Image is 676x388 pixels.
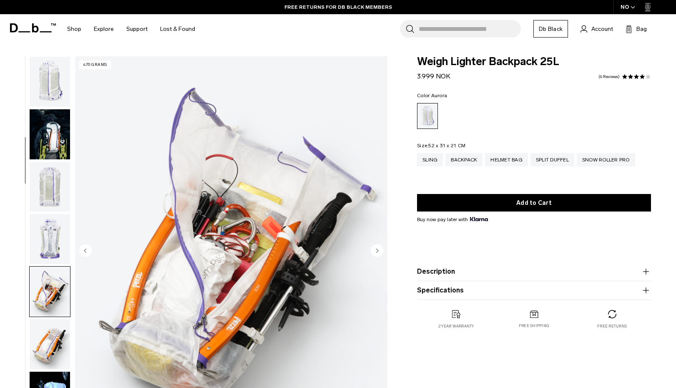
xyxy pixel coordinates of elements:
[577,153,635,166] a: Snow Roller Pro
[598,75,620,79] a: 6 reviews
[30,267,70,317] img: Weigh_Lighter_Backpack_25L_4.png
[519,323,549,329] p: Free shipping
[30,109,70,159] img: Weigh_Lighter_Backpack_25L_Lifestyle_new.png
[94,14,114,44] a: Explore
[597,323,627,329] p: Free returns
[29,214,70,265] button: Weigh_Lighter_Backpack_25L_3.png
[29,161,70,212] button: Weigh_Lighter_Backpack_25L_2.png
[417,143,465,148] legend: Size:
[67,14,81,44] a: Shop
[533,20,568,38] a: Db Black
[485,153,528,166] a: Helmet Bag
[417,285,651,295] button: Specifications
[417,72,450,80] span: 3.999 NOK
[126,14,148,44] a: Support
[581,24,613,34] a: Account
[417,216,488,223] span: Buy now pay later with
[30,214,70,264] img: Weigh_Lighter_Backpack_25L_3.png
[29,266,70,317] button: Weigh_Lighter_Backpack_25L_4.png
[530,153,574,166] a: Split Duffel
[626,24,647,34] button: Bag
[79,60,111,69] p: 470 grams
[30,57,70,107] img: Weigh_Lighter_Backpack_25L_1.png
[29,109,70,160] button: Weigh_Lighter_Backpack_25L_Lifestyle_new.png
[591,25,613,33] span: Account
[29,319,70,370] button: Weigh_Lighter_Backpack_25L_5.png
[417,153,443,166] a: Sling
[417,103,438,129] a: Aurora
[431,93,447,98] span: Aurora
[284,3,392,11] a: FREE RETURNS FOR DB BLACK MEMBERS
[160,14,195,44] a: Lost & Found
[470,217,488,221] img: {"height" => 20, "alt" => "Klarna"}
[417,56,651,67] span: Weigh Lighter Backpack 25L
[428,143,465,149] span: 52 x 31 x 21 CM
[30,319,70,369] img: Weigh_Lighter_Backpack_25L_5.png
[79,244,92,258] button: Previous slide
[371,244,383,258] button: Next slide
[61,14,201,44] nav: Main Navigation
[417,267,651,277] button: Description
[417,93,447,98] legend: Color:
[636,25,647,33] span: Bag
[445,153,482,166] a: Backpack
[438,323,474,329] p: 2 year warranty
[30,162,70,212] img: Weigh_Lighter_Backpack_25L_2.png
[29,56,70,107] button: Weigh_Lighter_Backpack_25L_1.png
[417,194,651,212] button: Add to Cart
